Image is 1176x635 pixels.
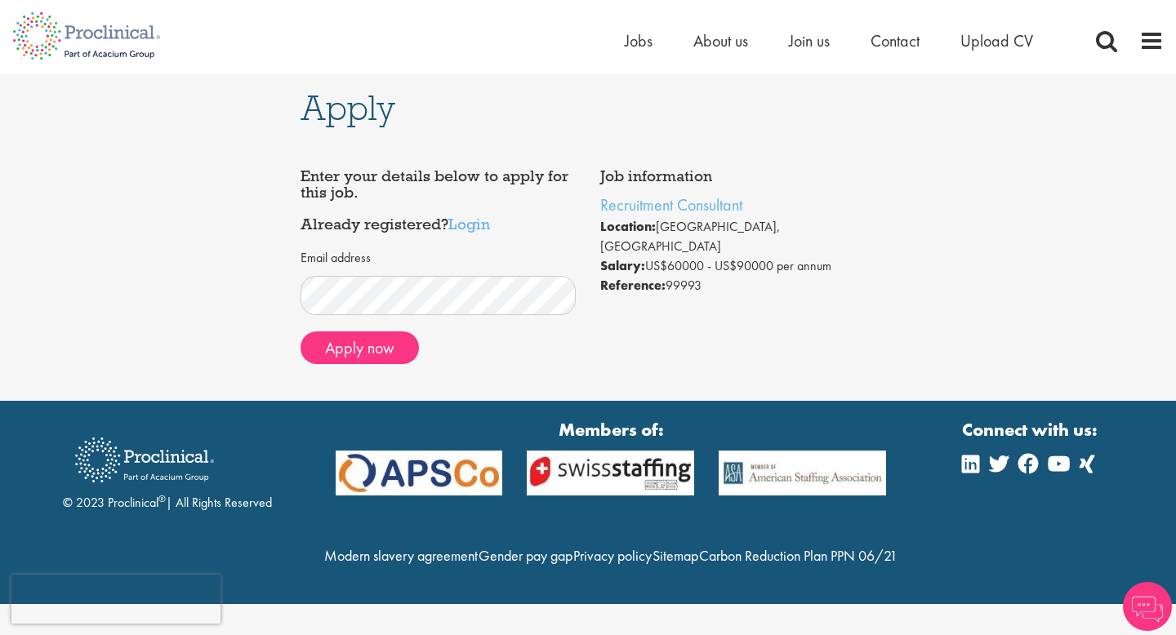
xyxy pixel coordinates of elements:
a: Jobs [625,30,653,51]
strong: Connect with us: [962,417,1101,442]
label: Email address [301,249,371,268]
strong: Salary: [600,257,645,274]
li: 99993 [600,276,876,295]
li: US$60000 - US$90000 per annum [600,256,876,276]
li: [GEOGRAPHIC_DATA], [GEOGRAPHIC_DATA] [600,217,876,256]
img: Chatbot [1123,582,1172,631]
a: Gender pay gap [479,546,572,565]
a: Join us [789,30,830,51]
a: About us [693,30,748,51]
img: APSCo [706,451,898,495]
strong: Location: [600,218,656,235]
a: Sitemap [653,546,698,565]
a: Recruitment Consultant [600,194,742,215]
iframe: reCAPTCHA [11,575,220,624]
a: Modern slavery agreement [324,546,478,565]
img: Proclinical Recruitment [63,426,226,494]
div: © 2023 Proclinical | All Rights Reserved [63,425,272,513]
a: Upload CV [960,30,1033,51]
button: Apply now [301,331,419,364]
h4: Job information [600,168,876,184]
img: APSCo [323,451,515,495]
a: Carbon Reduction Plan PPN 06/21 [699,546,898,565]
a: Contact [871,30,920,51]
a: Privacy policy [573,546,652,565]
strong: Reference: [600,277,666,294]
sup: ® [158,492,166,505]
span: Apply [301,86,395,130]
img: APSCo [514,451,706,495]
strong: Members of: [336,417,887,442]
h4: Enter your details below to apply for this job. Already registered? [301,168,577,233]
a: Login [448,214,490,233]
